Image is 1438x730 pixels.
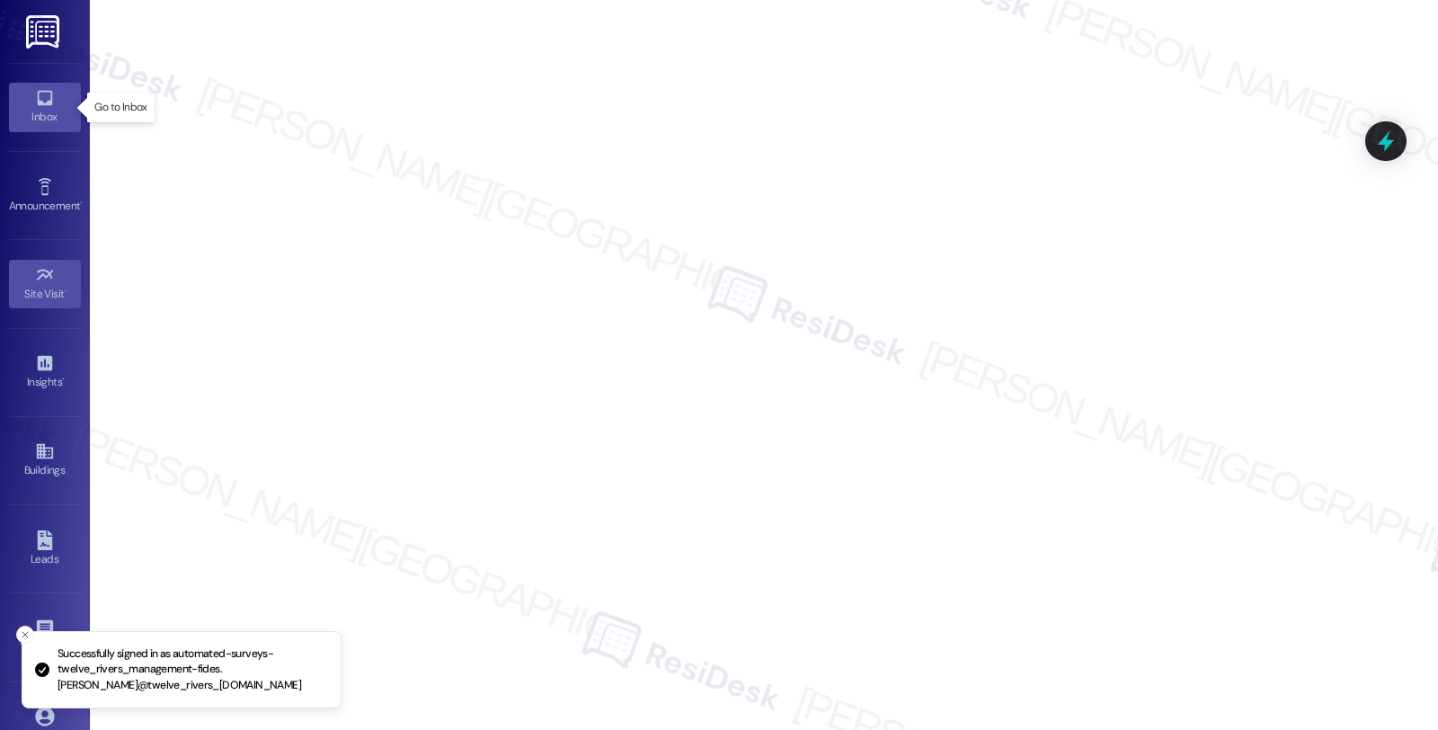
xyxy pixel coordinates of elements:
[9,436,81,485] a: Buildings
[16,626,34,644] button: Close toast
[80,197,83,209] span: •
[58,646,326,694] p: Successfully signed in as automated-surveys-twelve_rivers_management-fides.[PERSON_NAME]@twelve_r...
[9,525,81,574] a: Leads
[9,348,81,396] a: Insights •
[9,260,81,308] a: Site Visit •
[62,373,65,386] span: •
[94,100,146,115] p: Go to Inbox
[9,83,81,131] a: Inbox
[9,613,81,662] a: Templates •
[26,15,63,49] img: ResiDesk Logo
[65,285,67,298] span: •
